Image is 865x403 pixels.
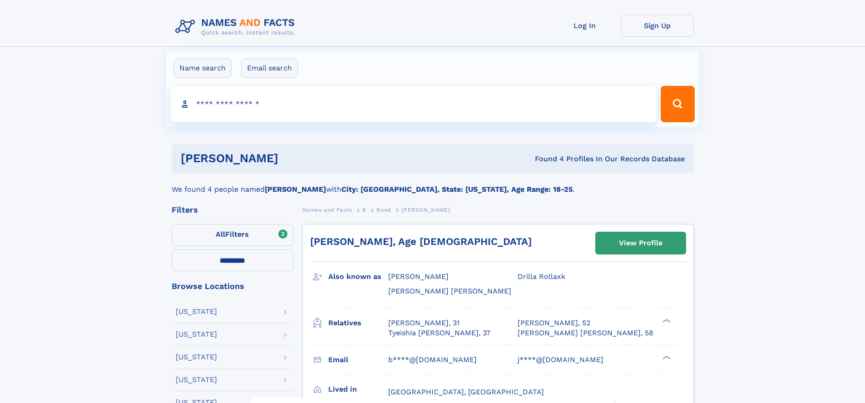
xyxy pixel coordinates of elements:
[176,308,217,315] div: [US_STATE]
[518,318,590,328] a: [PERSON_NAME], 52
[388,287,511,295] span: [PERSON_NAME] [PERSON_NAME]
[173,59,232,78] label: Name search
[518,272,565,281] span: Drilla Rollaxk
[376,204,391,215] a: Bond
[172,224,293,246] label: Filters
[388,388,544,396] span: [GEOGRAPHIC_DATA], [GEOGRAPHIC_DATA]
[176,331,217,338] div: [US_STATE]
[265,185,326,194] b: [PERSON_NAME]
[176,353,217,361] div: [US_STATE]
[388,272,449,281] span: [PERSON_NAME]
[328,315,388,331] h3: Relatives
[302,204,352,215] a: Names and Facts
[621,15,694,37] a: Sign Up
[172,282,293,290] div: Browse Locations
[181,153,407,164] h1: [PERSON_NAME]
[401,207,450,213] span: [PERSON_NAME]
[619,233,662,254] div: View Profile
[388,328,490,338] a: Tyeishia [PERSON_NAME], 37
[660,354,671,360] div: ❯
[172,15,302,39] img: Logo Names and Facts
[549,15,621,37] a: Log In
[241,59,298,78] label: Email search
[596,232,686,254] a: View Profile
[660,318,671,323] div: ❯
[406,154,685,164] div: Found 4 Profiles In Our Records Database
[362,207,366,213] span: B
[518,328,653,338] a: [PERSON_NAME] [PERSON_NAME], 58
[362,204,366,215] a: B
[341,185,573,194] b: City: [GEOGRAPHIC_DATA], State: [US_STATE], Age Range: 18-25
[176,376,217,383] div: [US_STATE]
[328,269,388,284] h3: Also known as
[310,236,532,247] a: [PERSON_NAME], Age [DEMOGRAPHIC_DATA]
[172,173,694,195] div: We found 4 people named with .
[328,352,388,368] h3: Email
[388,318,460,328] a: [PERSON_NAME], 31
[661,86,694,122] button: Search Button
[172,206,293,214] div: Filters
[171,86,657,122] input: search input
[328,382,388,397] h3: Lived in
[376,207,391,213] span: Bond
[216,230,225,239] span: All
